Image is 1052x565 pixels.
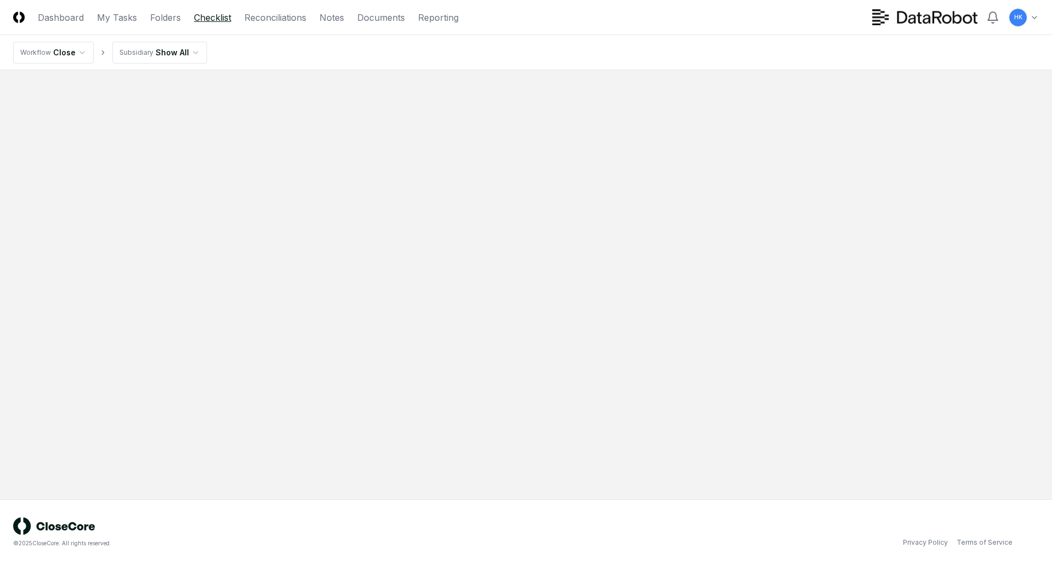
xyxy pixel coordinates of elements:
a: Folders [150,11,181,24]
nav: breadcrumb [13,42,207,64]
div: Subsidiary [119,48,153,58]
a: Notes [319,11,344,24]
div: Workflow [20,48,51,58]
img: logo [13,517,95,535]
a: Terms of Service [957,538,1013,547]
img: DataRobot logo [872,9,977,25]
button: HK [1008,8,1028,27]
span: HK [1014,13,1022,21]
a: Privacy Policy [903,538,948,547]
a: Reporting [418,11,459,24]
img: Logo [13,12,25,23]
div: © 2025 CloseCore. All rights reserved. [13,539,526,547]
a: Checklist [194,11,231,24]
a: Reconciliations [244,11,306,24]
a: My Tasks [97,11,137,24]
a: Dashboard [38,11,84,24]
a: Documents [357,11,405,24]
